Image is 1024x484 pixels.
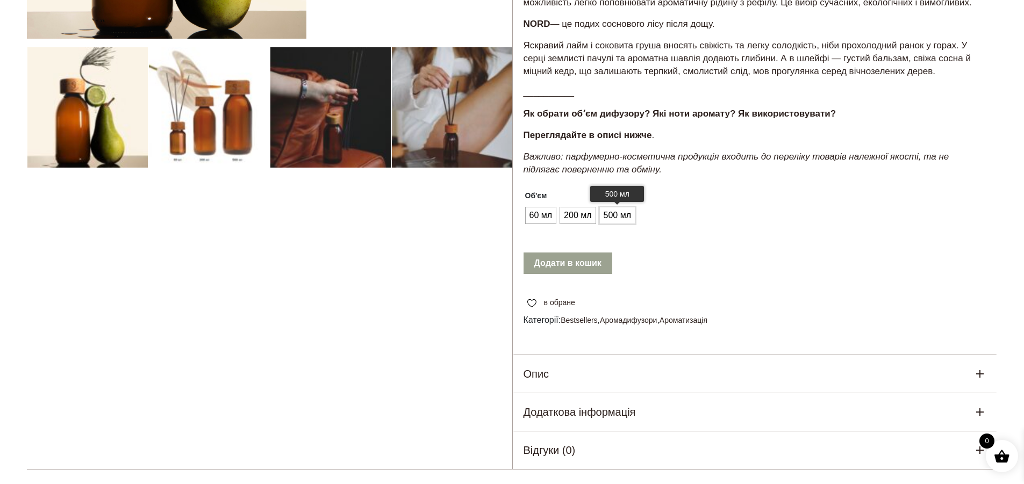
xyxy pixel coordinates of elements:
strong: Переглядайте в описі нижче [524,130,652,140]
p: — це подих соснового лісу після дощу. [524,18,987,31]
span: 60 мл [527,207,555,224]
span: 0 [979,434,994,449]
h5: Опис [524,366,549,382]
span: в обране [544,297,575,308]
button: Додати в кошик [524,252,612,274]
a: Ароматизація [660,316,707,324]
img: unfavourite.svg [527,299,536,308]
li: 60 мл [526,207,556,223]
p: __________ [524,86,987,99]
label: Об'єм [525,187,547,204]
strong: Як обрати обʼєм дифузору? Які ноти аромату? Як використовувати? [524,109,836,119]
p: Яскравий лайм і соковита груша вносять свіжість та легку солодкість, ніби прохолодний ранок у гор... [524,39,987,77]
li: 200 мл [560,207,595,223]
span: Категорії: , , [524,314,987,327]
span: 500 мл [601,207,634,224]
a: Аромадифузори [600,316,657,324]
h5: Додаткова інформація [524,404,636,420]
h5: Відгуки (0) [524,442,576,458]
li: 500 мл [600,207,635,223]
strong: NORD [524,19,550,29]
ul: Об'єм [524,205,635,226]
a: в обране [524,297,579,308]
a: Bestsellers [561,316,597,324]
em: Важливо: парфумерно-косметична продукція входить до переліку товарів належної якості, та не підля... [524,151,949,175]
p: . [524,129,987,142]
span: 200 мл [561,207,594,224]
